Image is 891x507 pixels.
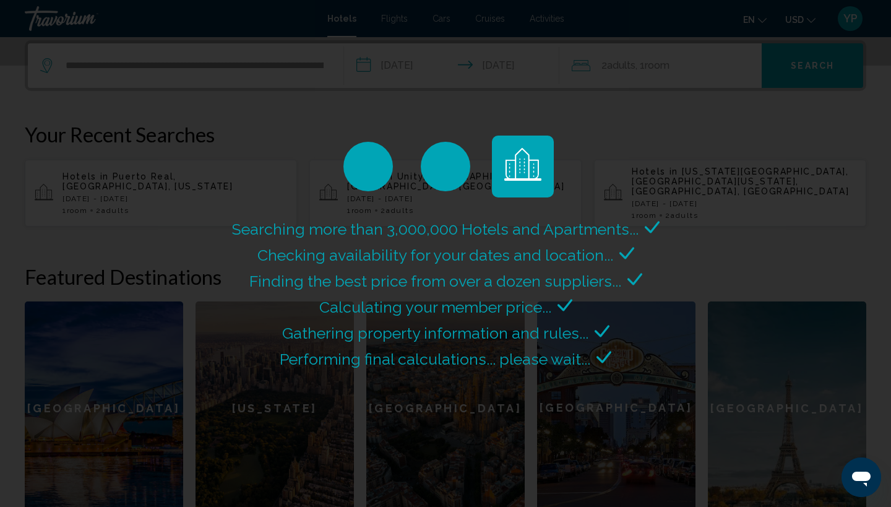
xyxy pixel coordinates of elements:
[319,298,551,316] span: Calculating your member price...
[232,220,639,238] span: Searching more than 3,000,000 Hotels and Apartments...
[249,272,621,290] span: Finding the best price from over a dozen suppliers...
[841,457,881,497] iframe: Botón para iniciar la ventana de mensajería
[282,324,588,342] span: Gathering property information and rules...
[257,246,613,264] span: Checking availability for your dates and location...
[280,350,590,368] span: Performing final calculations... please wait...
